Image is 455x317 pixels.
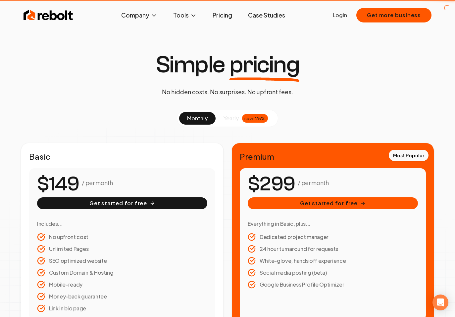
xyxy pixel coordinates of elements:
p: / per month [82,178,113,187]
li: Link in bio page [37,304,207,312]
button: yearlysave 25% [216,112,276,125]
li: Google Business Profile Optimizer [248,281,418,289]
span: pricing [229,53,300,77]
button: monthly [179,112,216,125]
a: Pricing [207,9,237,22]
number-flow-react: $299 [248,169,295,199]
button: Company [116,9,163,22]
div: Most Popular [389,150,429,161]
button: Get more business [356,8,431,22]
li: Unlimited Pages [37,245,207,253]
button: Get started for free [248,197,418,209]
li: Dedicated project manager [248,233,418,241]
h2: Basic [29,151,215,162]
h3: Includes... [37,220,207,228]
button: Tools [168,9,202,22]
a: Login [333,11,347,19]
p: No hidden costs. No surprises. No upfront fees. [162,87,293,97]
li: Mobile-ready [37,281,207,289]
li: 24 hour turnaround for requests [248,245,418,253]
li: No upfront cost [37,233,207,241]
span: yearly [224,114,239,122]
span: monthly [187,115,208,122]
div: save 25% [242,114,268,123]
a: Case Studies [243,9,290,22]
number-flow-react: $149 [37,169,79,199]
img: Rebolt Logo [24,9,73,22]
li: Money-back guarantee [37,293,207,300]
button: Get started for free [37,197,207,209]
li: SEO optimized website [37,257,207,265]
li: Custom Domain & Hosting [37,269,207,277]
h3: Everything in Basic, plus... [248,220,418,228]
li: White-glove, hands off experience [248,257,418,265]
div: Open Intercom Messenger [432,295,448,310]
li: Social media posting (beta) [248,269,418,277]
h1: Simple [156,53,300,77]
h2: Premium [240,151,426,162]
p: / per month [298,178,329,187]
